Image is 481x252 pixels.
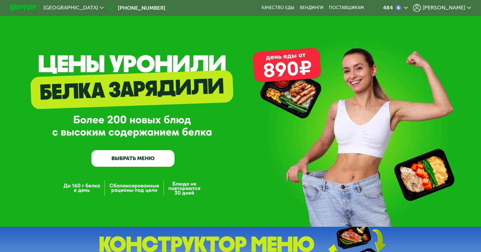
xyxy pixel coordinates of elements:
a: Вендинги [300,5,323,11]
a: Качество еды [262,5,294,11]
div: поставщикам [329,5,364,11]
span: [GEOGRAPHIC_DATA] [43,5,98,11]
a: [PHONE_NUMBER] [107,4,165,12]
a: ВЫБРАТЬ МЕНЮ [91,150,174,167]
span: [PERSON_NAME] [423,5,465,11]
div: 484 [383,5,393,11]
